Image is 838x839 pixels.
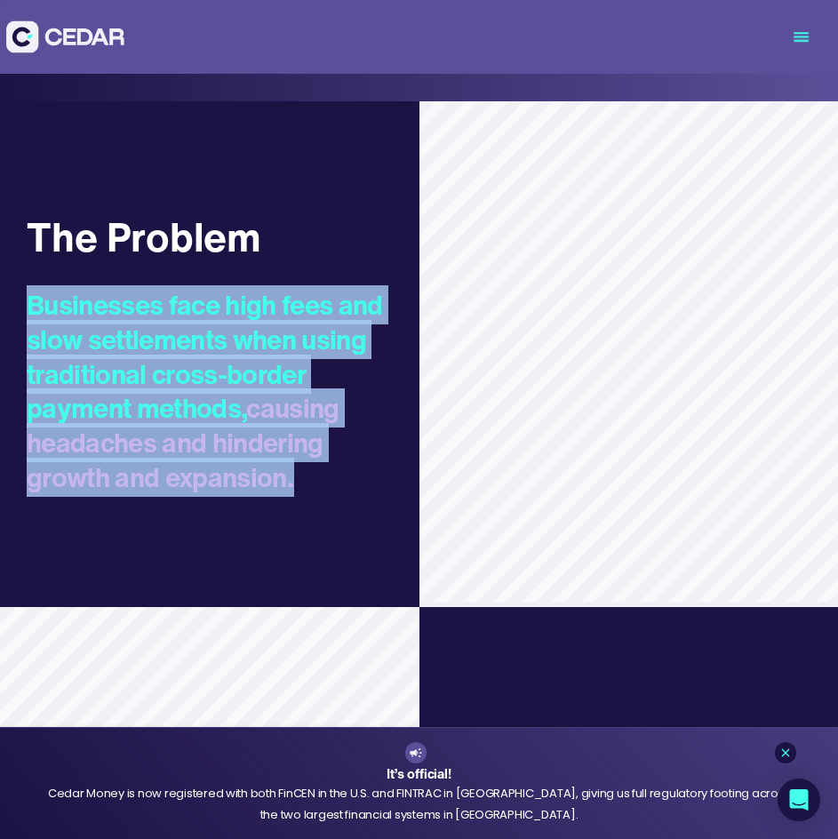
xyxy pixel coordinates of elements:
[387,763,451,783] strong: It’s official!
[42,783,796,825] div: Cedar Money is now registered with both FinCEN in the U.S. and FINTRAC in [GEOGRAPHIC_DATA], givi...
[445,718,811,766] h3: The Solution
[778,779,820,821] div: Open Intercom Messenger
[27,213,393,261] h3: The Problem
[27,288,393,495] h2: causing headaches and hindering growth and expansion.
[409,746,423,760] img: announcement
[27,285,383,428] span: Businesses face high fees and slow settlements when using traditional cross-border payment methods,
